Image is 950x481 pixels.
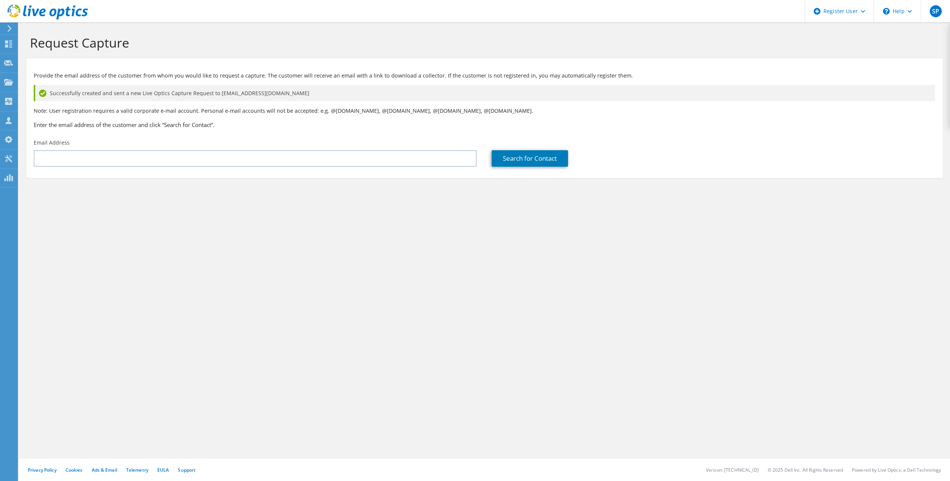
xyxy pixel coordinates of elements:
[157,467,169,473] a: EULA
[852,467,941,473] li: Powered by Live Optics, a Dell Technology
[30,35,935,51] h1: Request Capture
[50,89,309,97] span: Successfully created and sent a new Live Optics Capture Request to [EMAIL_ADDRESS][DOMAIN_NAME]
[34,72,935,80] p: Provide the email address of the customer from whom you would like to request a capture. The cust...
[28,467,57,473] a: Privacy Policy
[92,467,117,473] a: Ads & Email
[492,150,568,167] a: Search for Contact
[883,8,890,15] svg: \n
[178,467,195,473] a: Support
[34,107,935,115] p: Note: User registration requires a valid corporate e-mail account. Personal e-mail accounts will ...
[66,467,83,473] a: Cookies
[126,467,148,473] a: Telemetry
[706,467,759,473] li: Version: [TECHNICAL_ID]
[34,139,70,146] label: Email Address
[34,121,935,129] h3: Enter the email address of the customer and click “Search for Contact”.
[930,5,942,17] span: SP
[768,467,843,473] li: © 2025 Dell Inc. All Rights Reserved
